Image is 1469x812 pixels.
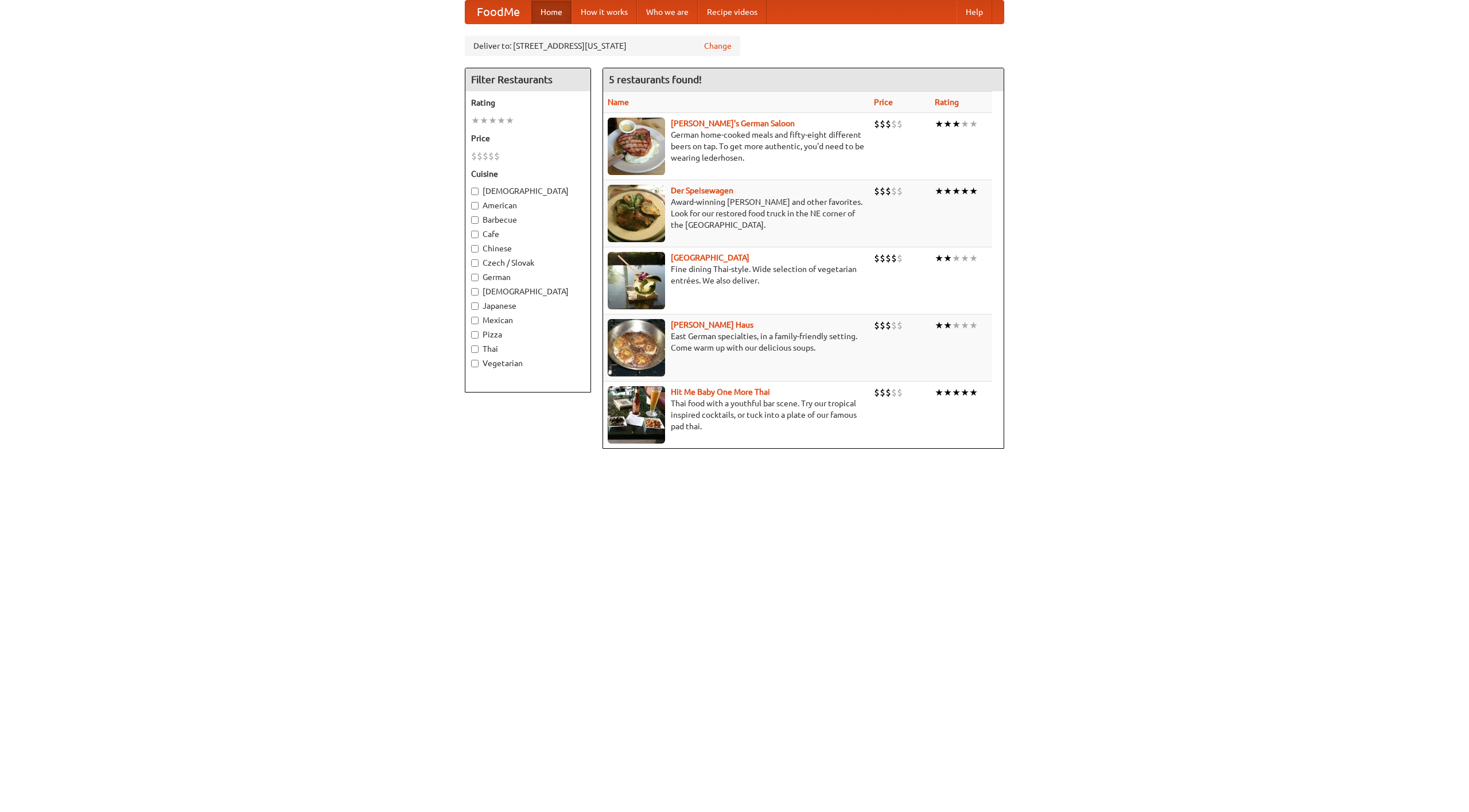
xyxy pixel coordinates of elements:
li: ★ [943,319,952,332]
label: Chinese [471,243,585,254]
input: Cafe [471,231,479,238]
li: $ [885,185,891,197]
p: Fine dining Thai-style. Wide selection of vegetarian entrées. We also deliver. [608,263,865,286]
input: [DEMOGRAPHIC_DATA] [471,188,479,195]
li: ★ [480,114,488,127]
input: Thai [471,345,479,353]
a: Price [874,98,893,107]
li: $ [897,319,903,332]
input: Japanese [471,302,479,310]
li: ★ [506,114,514,127]
a: Home [531,1,572,24]
img: satay.jpg [608,252,665,309]
li: $ [891,319,897,332]
label: Mexican [471,314,585,326]
li: $ [891,386,897,399]
label: [DEMOGRAPHIC_DATA] [471,286,585,297]
h5: Price [471,133,585,144]
p: German home-cooked meals and fifty-eight different beers on tap. To get more authentic, you'd nee... [608,129,865,164]
a: Der Speisewagen [671,186,733,195]
li: ★ [935,386,943,399]
label: Pizza [471,329,585,340]
h4: Filter Restaurants [465,68,590,91]
input: Mexican [471,317,479,324]
li: ★ [969,185,978,197]
li: $ [897,386,903,399]
li: ★ [471,114,480,127]
li: ★ [961,118,969,130]
h5: Rating [471,97,585,108]
input: [DEMOGRAPHIC_DATA] [471,288,479,296]
input: American [471,202,479,209]
li: ★ [969,118,978,130]
li: $ [488,150,494,162]
img: esthers.jpg [608,118,665,175]
input: German [471,274,479,281]
li: ★ [961,185,969,197]
label: Cafe [471,228,585,240]
li: $ [874,252,880,265]
li: $ [880,118,885,130]
p: Thai food with a youthful bar scene. Try our tropical inspired cocktails, or tuck into a plate of... [608,398,865,432]
label: Vegetarian [471,358,585,369]
a: Who we are [637,1,698,24]
li: $ [874,386,880,399]
li: $ [880,252,885,265]
li: ★ [952,386,961,399]
label: [DEMOGRAPHIC_DATA] [471,185,585,197]
li: $ [891,252,897,265]
p: Award-winning [PERSON_NAME] and other favorites. Look for our restored food truck in the NE corne... [608,196,865,231]
li: $ [880,386,885,399]
li: ★ [969,386,978,399]
li: $ [880,185,885,197]
li: ★ [969,319,978,332]
li: $ [880,319,885,332]
li: $ [897,185,903,197]
a: [PERSON_NAME]'s German Saloon [671,119,795,128]
li: $ [891,118,897,130]
a: Help [957,1,992,24]
li: $ [885,252,891,265]
a: Recipe videos [698,1,767,24]
input: Barbecue [471,216,479,224]
label: Barbecue [471,214,585,226]
li: ★ [935,185,943,197]
a: Hit Me Baby One More Thai [671,387,770,397]
input: Chinese [471,245,479,252]
li: $ [897,252,903,265]
a: [PERSON_NAME] Haus [671,320,753,329]
li: $ [483,150,488,162]
li: ★ [935,252,943,265]
li: ★ [952,252,961,265]
a: Rating [935,98,959,107]
a: How it works [572,1,637,24]
input: Czech / Slovak [471,259,479,267]
li: ★ [935,118,943,130]
li: $ [874,319,880,332]
b: [GEOGRAPHIC_DATA] [671,253,749,262]
li: ★ [952,118,961,130]
li: ★ [969,252,978,265]
label: Japanese [471,300,585,312]
h5: Cuisine [471,168,585,180]
div: Deliver to: [STREET_ADDRESS][US_STATE] [465,36,740,56]
li: ★ [943,252,952,265]
li: $ [477,150,483,162]
p: East German specialties, in a family-friendly setting. Come warm up with our delicious soups. [608,331,865,353]
label: Thai [471,343,585,355]
li: $ [885,386,891,399]
li: $ [494,150,500,162]
li: ★ [943,118,952,130]
li: ★ [961,386,969,399]
img: babythai.jpg [608,386,665,444]
li: $ [874,118,880,130]
li: $ [885,118,891,130]
input: Pizza [471,331,479,339]
li: ★ [961,319,969,332]
img: speisewagen.jpg [608,185,665,242]
img: kohlhaus.jpg [608,319,665,376]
